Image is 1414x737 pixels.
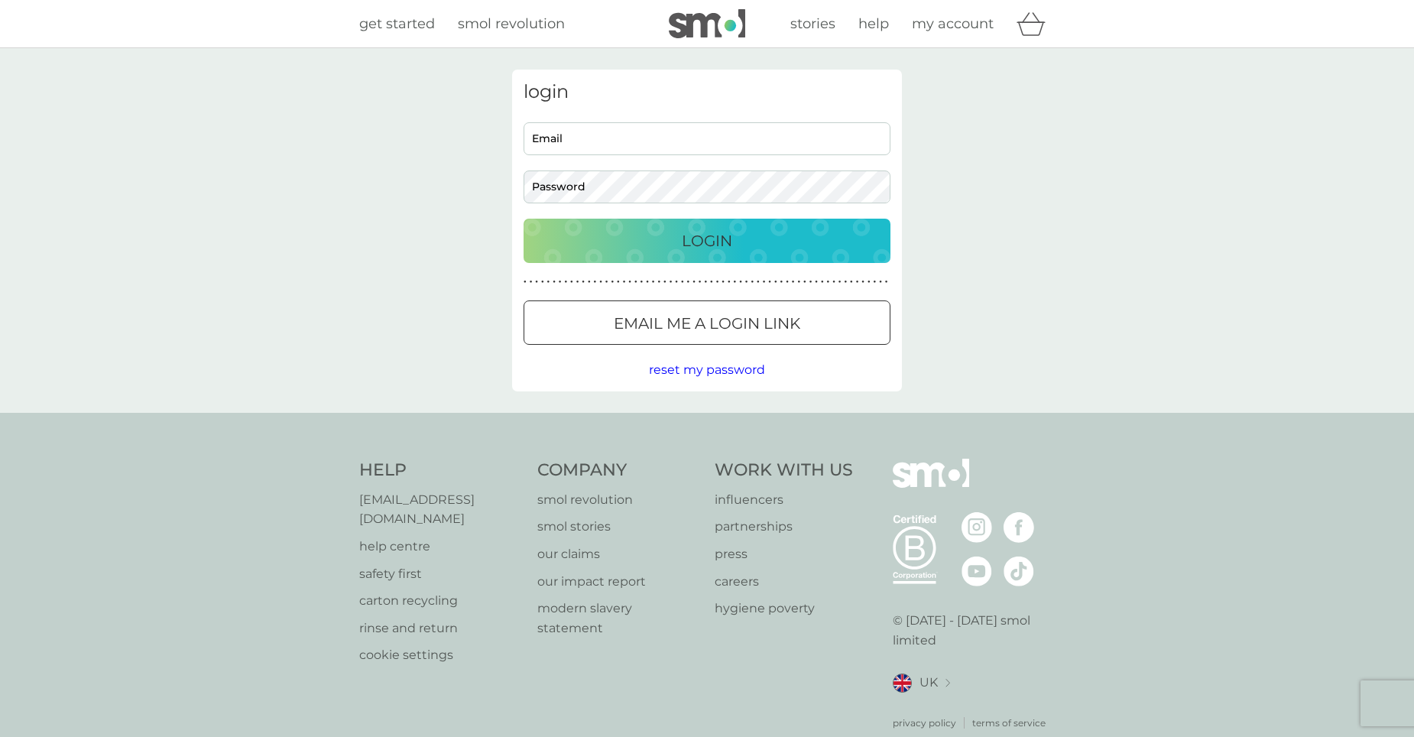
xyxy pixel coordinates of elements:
[564,278,567,286] p: ●
[541,278,544,286] p: ●
[868,278,871,286] p: ●
[675,278,678,286] p: ●
[547,278,550,286] p: ●
[710,278,713,286] p: ●
[858,13,889,35] a: help
[827,278,830,286] p: ●
[359,537,522,557] a: help centre
[715,544,853,564] a: press
[641,278,644,286] p: ●
[893,674,912,693] img: UK flag
[844,278,847,286] p: ●
[628,278,631,286] p: ●
[809,278,812,286] p: ●
[623,278,626,286] p: ●
[797,278,800,286] p: ●
[359,459,522,482] h4: Help
[856,278,859,286] p: ●
[458,15,565,32] span: smol revolution
[524,219,890,263] button: Login
[715,490,853,510] p: influencers
[757,278,760,286] p: ●
[359,564,522,584] a: safety first
[617,278,620,286] p: ●
[858,15,889,32] span: help
[780,278,783,286] p: ●
[715,572,853,592] a: careers
[893,716,956,730] p: privacy policy
[582,278,585,286] p: ●
[893,611,1056,650] p: © [DATE] - [DATE] smol limited
[359,618,522,638] a: rinse and return
[524,81,890,103] h3: login
[728,278,731,286] p: ●
[649,362,765,377] span: reset my password
[838,278,842,286] p: ●
[815,278,818,286] p: ●
[594,278,597,286] p: ●
[861,278,864,286] p: ●
[1004,512,1034,543] img: visit the smol Facebook page
[553,278,556,286] p: ●
[786,278,789,286] p: ●
[768,278,771,286] p: ●
[962,512,992,543] img: visit the smol Instagram page
[972,716,1046,730] a: terms of service
[879,278,882,286] p: ●
[739,278,742,286] p: ●
[821,278,824,286] p: ●
[681,278,684,286] p: ●
[687,278,690,286] p: ●
[359,645,522,665] a: cookie settings
[537,599,700,638] a: modern slavery statement
[537,490,700,510] p: smol revolution
[588,278,591,286] p: ●
[663,278,666,286] p: ●
[704,278,707,286] p: ●
[722,278,725,286] p: ●
[359,490,522,529] a: [EMAIL_ADDRESS][DOMAIN_NAME]
[912,13,994,35] a: my account
[1004,556,1034,586] img: visit the smol Tiktok page
[657,278,660,286] p: ●
[715,599,853,618] a: hygiene poverty
[537,544,700,564] a: our claims
[530,278,533,286] p: ●
[745,278,748,286] p: ●
[885,278,888,286] p: ●
[682,229,732,253] p: Login
[634,278,637,286] p: ●
[359,13,435,35] a: get started
[832,278,835,286] p: ●
[605,278,608,286] p: ●
[716,278,719,286] p: ●
[359,591,522,611] a: carton recycling
[912,15,994,32] span: my account
[537,572,700,592] a: our impact report
[763,278,766,286] p: ●
[524,300,890,345] button: Email me a login link
[611,278,614,286] p: ●
[524,278,527,286] p: ●
[576,278,579,286] p: ●
[751,278,754,286] p: ●
[692,278,696,286] p: ●
[649,360,765,380] button: reset my password
[893,459,969,511] img: smol
[715,517,853,537] p: partnerships
[962,556,992,586] img: visit the smol Youtube page
[699,278,702,286] p: ●
[537,459,700,482] h4: Company
[1017,8,1055,39] div: basket
[803,278,806,286] p: ●
[715,459,853,482] h4: Work With Us
[790,13,835,35] a: stories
